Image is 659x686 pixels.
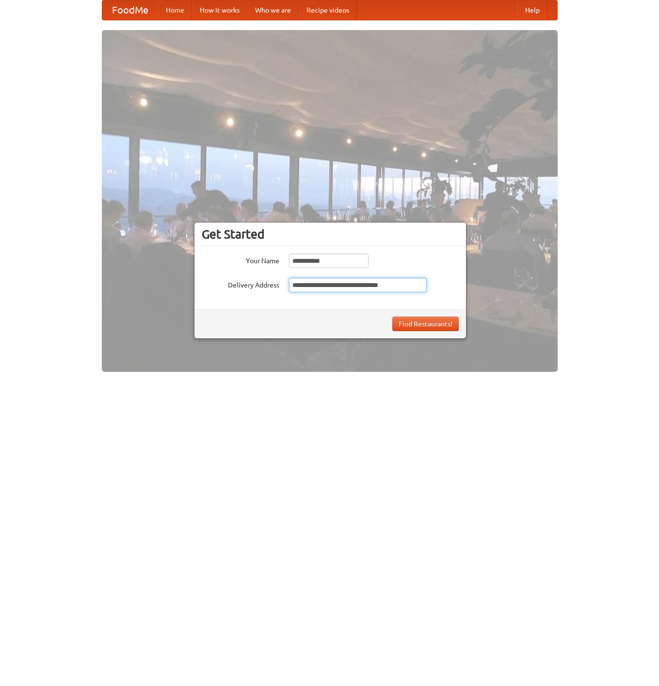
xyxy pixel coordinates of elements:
a: FoodMe [102,0,158,20]
label: Delivery Address [202,278,279,290]
a: Who we are [247,0,299,20]
a: Home [158,0,192,20]
a: How it works [192,0,247,20]
h3: Get Started [202,227,459,241]
a: Help [517,0,547,20]
label: Your Name [202,254,279,266]
button: Find Restaurants! [392,317,459,331]
a: Recipe videos [299,0,357,20]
